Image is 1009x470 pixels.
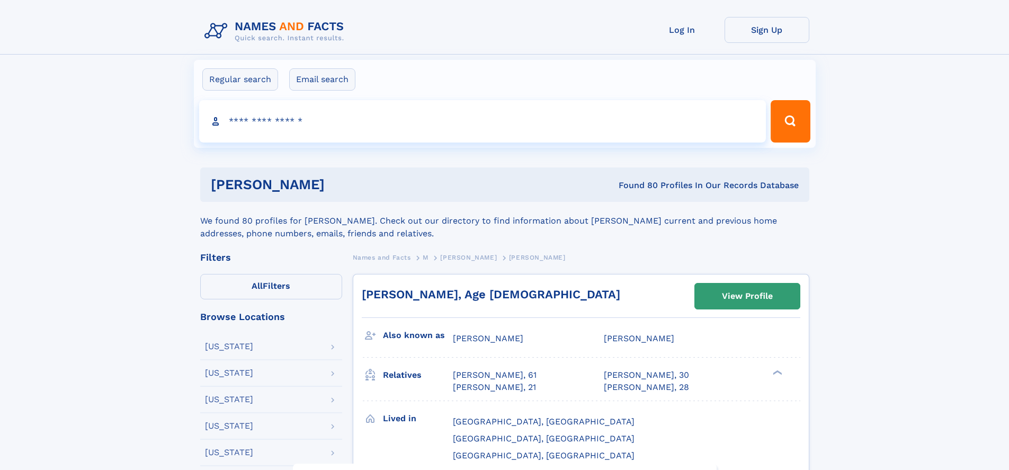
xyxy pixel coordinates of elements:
[509,254,566,261] span: [PERSON_NAME]
[423,254,428,261] span: M
[423,251,428,264] a: M
[353,251,411,264] a: Names and Facts
[199,100,766,143] input: search input
[440,254,497,261] span: [PERSON_NAME]
[362,288,620,301] a: [PERSON_NAME], Age [DEMOGRAPHIC_DATA]
[200,312,342,322] div: Browse Locations
[722,284,773,308] div: View Profile
[453,333,523,343] span: [PERSON_NAME]
[453,433,635,444] span: [GEOGRAPHIC_DATA], [GEOGRAPHIC_DATA]
[200,202,809,240] div: We found 80 profiles for [PERSON_NAME]. Check out our directory to find information about [PERSON...
[453,450,635,460] span: [GEOGRAPHIC_DATA], [GEOGRAPHIC_DATA]
[211,178,472,191] h1: [PERSON_NAME]
[640,17,725,43] a: Log In
[604,369,689,381] a: [PERSON_NAME], 30
[604,382,689,393] a: [PERSON_NAME], 28
[200,17,353,46] img: Logo Names and Facts
[205,448,253,457] div: [US_STATE]
[383,410,453,428] h3: Lived in
[200,253,342,262] div: Filters
[205,395,253,404] div: [US_STATE]
[205,342,253,351] div: [US_STATE]
[471,180,799,191] div: Found 80 Profiles In Our Records Database
[695,283,800,309] a: View Profile
[453,382,536,393] a: [PERSON_NAME], 21
[200,274,342,299] label: Filters
[771,100,810,143] button: Search Button
[289,68,355,91] label: Email search
[383,326,453,344] h3: Also known as
[770,369,783,376] div: ❯
[725,17,809,43] a: Sign Up
[453,416,635,427] span: [GEOGRAPHIC_DATA], [GEOGRAPHIC_DATA]
[453,369,537,381] a: [PERSON_NAME], 61
[383,366,453,384] h3: Relatives
[202,68,278,91] label: Regular search
[440,251,497,264] a: [PERSON_NAME]
[604,333,674,343] span: [PERSON_NAME]
[252,281,263,291] span: All
[205,422,253,430] div: [US_STATE]
[205,369,253,377] div: [US_STATE]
